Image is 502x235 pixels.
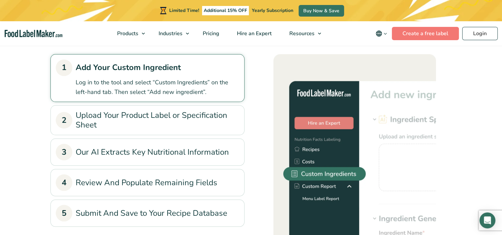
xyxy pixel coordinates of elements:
span: Industries [157,30,183,37]
a: Pricing [194,21,227,46]
span: Resources [287,30,315,37]
a: 3Our AI Extracts Key Nutritional Information [56,144,239,160]
a: Create a free label [392,27,459,40]
a: Products [108,21,148,46]
div: 5 [56,205,72,221]
a: Hire an Expert [228,21,279,46]
p: Log in to the tool and select “Custom Ingredients” on the left-hand tab. Then select “Add new ing... [76,78,239,97]
span: Hire an Expert [235,30,272,37]
a: 5Submit And Save to Your Recipe Database [56,205,239,221]
div: 3 [56,144,72,160]
li: 1Add Your Custom Ingredient [50,54,245,102]
span: Pricing [201,30,220,37]
span: Products [115,30,139,37]
a: 1Add Your Custom Ingredient [56,59,239,76]
a: Login [462,27,498,40]
div: 4 [56,174,72,191]
a: Industries [150,21,192,46]
li: 4Review And Populate Remaining Fields [50,169,245,196]
span: Yearly Subscription [252,7,293,14]
li: 5Submit And Save to Your Recipe Database [50,199,245,227]
div: 1 [56,59,72,76]
li: 2Upload Your Product Label or Specification Sheet [50,105,245,135]
div: 2 [56,112,72,128]
a: 2Upload Your Product Label or Specification Sheet [56,111,239,130]
a: 4Review And Populate Remaining Fields [56,174,239,191]
span: Additional 15% OFF [202,6,249,15]
span: Limited Time! [169,7,199,14]
li: 3Our AI Extracts Key Nutritional Information [50,138,245,166]
a: Resources [281,21,324,46]
a: Buy Now & Save [299,5,344,17]
div: Open Intercom Messenger [479,212,495,228]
